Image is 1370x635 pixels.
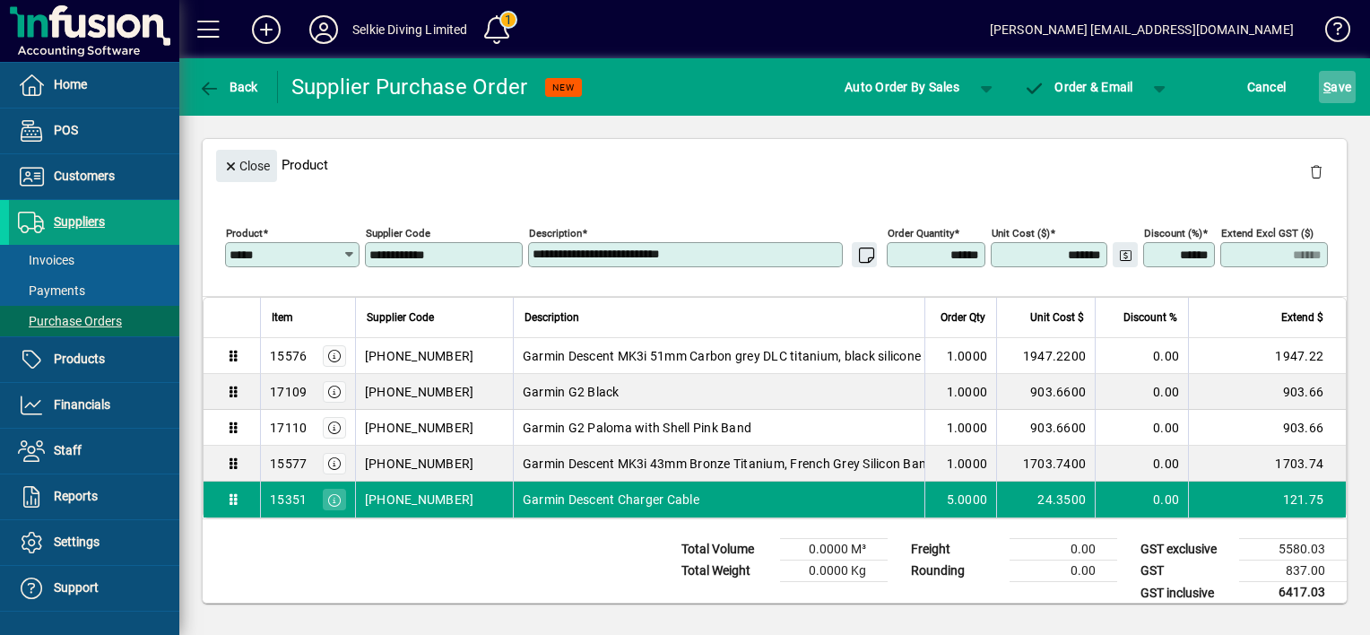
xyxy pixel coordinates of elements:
[226,227,263,239] mat-label: Product
[1188,410,1346,446] td: 903.66
[1010,561,1117,582] td: 0.00
[216,150,277,182] button: Close
[902,539,1010,561] td: Freight
[9,154,179,199] a: Customers
[990,15,1294,44] div: [PERSON_NAME] [EMAIL_ADDRESS][DOMAIN_NAME]
[529,227,582,239] mat-label: Description
[1323,80,1331,94] span: S
[1188,374,1346,410] td: 903.66
[18,253,74,267] span: Invoices
[1188,482,1346,518] td: 121.75
[902,561,1010,582] td: Rounding
[54,535,100,549] span: Settings
[672,561,780,582] td: Total Weight
[1113,242,1138,267] button: Change Price Levels
[1095,374,1188,410] td: 0.00
[54,580,99,595] span: Support
[525,308,579,327] span: Description
[54,214,105,229] span: Suppliers
[355,410,513,446] td: [PHONE_NUMBER]
[1188,338,1346,374] td: 1947.22
[352,15,468,44] div: Selkie Diving Limited
[941,308,985,327] span: Order Qty
[1281,308,1323,327] span: Extend $
[845,73,959,101] span: Auto Order By Sales
[355,482,513,518] td: [PHONE_NUMBER]
[270,347,307,365] div: 15576
[523,347,954,365] span: Garmin Descent MK3i 51mm Carbon grey DLC titanium, black silicone band
[9,109,179,153] a: POS
[1095,338,1188,374] td: 0.00
[1247,73,1287,101] span: Cancel
[18,314,122,328] span: Purchase Orders
[1095,410,1188,446] td: 0.00
[523,419,751,437] span: Garmin G2 Paloma with Shell Pink Band
[18,283,85,298] span: Payments
[179,71,278,103] app-page-header-button: Back
[295,13,352,46] button: Profile
[1132,539,1239,561] td: GST exclusive
[996,374,1095,410] td: 903.6600
[1323,73,1351,101] span: ave
[367,308,434,327] span: Supplier Code
[1188,446,1346,482] td: 1703.74
[54,77,87,91] span: Home
[780,539,888,561] td: 0.0000 M³
[54,397,110,412] span: Financials
[1123,308,1177,327] span: Discount %
[272,308,293,327] span: Item
[1239,582,1347,605] td: 6417.03
[366,227,430,239] mat-label: Supplier Code
[9,520,179,565] a: Settings
[924,446,996,482] td: 1.0000
[54,123,78,137] span: POS
[355,338,513,374] td: [PHONE_NUMBER]
[924,410,996,446] td: 1.0000
[1024,80,1133,94] span: Order & Email
[355,374,513,410] td: [PHONE_NUMBER]
[523,383,620,401] span: Garmin G2 Black
[54,489,98,503] span: Reports
[54,169,115,183] span: Customers
[924,374,996,410] td: 1.0000
[1295,163,1338,179] app-page-header-button: Delete
[1095,482,1188,518] td: 0.00
[672,539,780,561] td: Total Volume
[1312,4,1348,62] a: Knowledge Base
[194,71,263,103] button: Back
[9,245,179,275] a: Invoices
[9,383,179,428] a: Financials
[523,455,934,473] span: Garmin Descent MK3i 43mm Bronze Titanium, French Grey Silicon Band
[1243,71,1291,103] button: Cancel
[1030,308,1084,327] span: Unit Cost $
[9,429,179,474] a: Staff
[270,383,307,401] div: 17109
[996,482,1095,518] td: 24.3500
[1221,227,1314,239] mat-label: Extend excl GST ($)
[223,152,270,181] span: Close
[924,338,996,374] td: 1.0000
[523,491,699,509] span: Garmin Descent Charger Cable
[270,455,307,473] div: 15577
[54,352,105,366] span: Products
[1144,227,1202,239] mat-label: Discount (%)
[9,63,179,108] a: Home
[355,446,513,482] td: [PHONE_NUMBER]
[1295,150,1338,193] button: Delete
[9,306,179,336] a: Purchase Orders
[888,227,954,239] mat-label: Order Quantity
[203,132,1347,197] div: Product
[1132,561,1239,582] td: GST
[54,443,82,457] span: Staff
[1239,539,1347,561] td: 5580.03
[1095,446,1188,482] td: 0.00
[270,419,307,437] div: 17110
[996,410,1095,446] td: 903.6600
[1010,539,1117,561] td: 0.00
[9,474,179,519] a: Reports
[552,82,575,93] span: NEW
[1319,71,1356,103] button: Save
[9,566,179,611] a: Support
[238,13,295,46] button: Add
[198,80,258,94] span: Back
